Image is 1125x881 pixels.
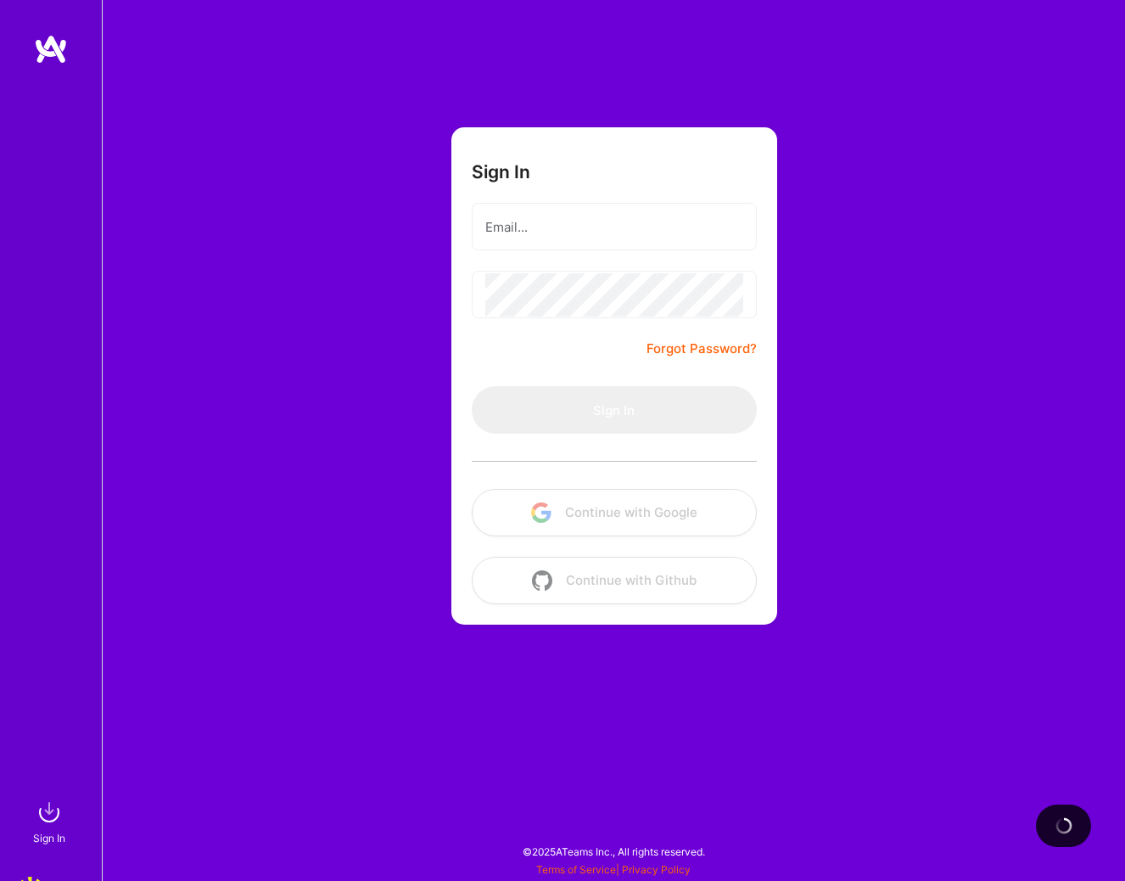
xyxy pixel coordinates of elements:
span: | [536,863,691,876]
a: Privacy Policy [622,863,691,876]
input: Email... [485,205,743,249]
a: sign inSign In [36,795,66,847]
a: Forgot Password? [646,339,757,359]
div: Sign In [33,829,65,847]
a: Terms of Service [536,863,616,876]
button: Continue with Google [472,489,757,536]
button: Sign In [472,386,757,434]
button: Continue with Github [472,557,757,604]
img: icon [532,570,552,591]
img: loading [1055,817,1072,834]
h3: Sign In [472,161,530,182]
img: logo [34,34,68,65]
img: sign in [32,795,66,829]
img: icon [531,502,551,523]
